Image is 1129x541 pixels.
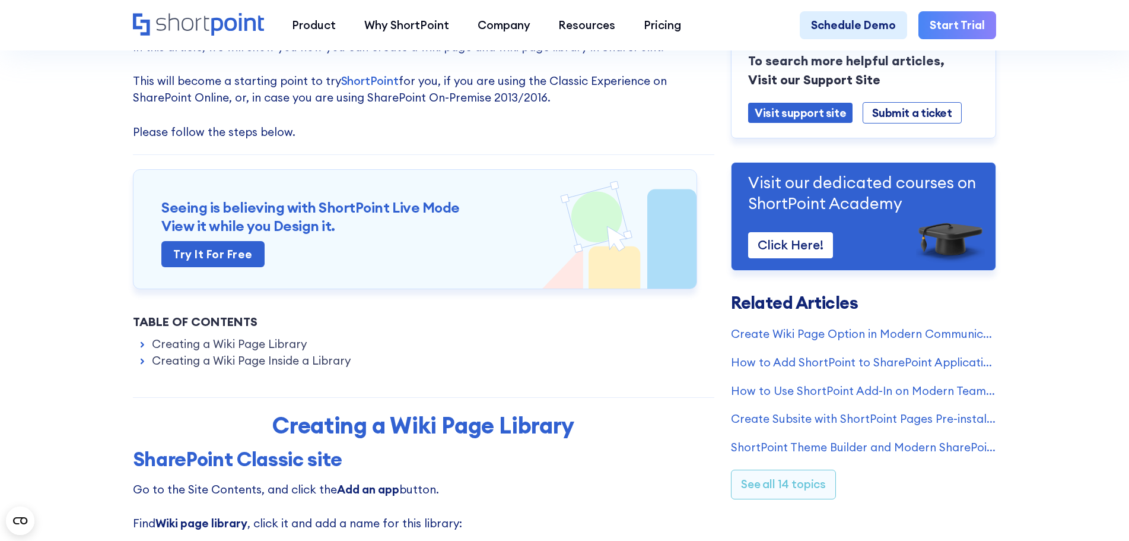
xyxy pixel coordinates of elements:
h2: Creating a Wiki Page Library [201,412,646,438]
div: Resources [558,17,615,34]
a: How to Add ShortPoint to SharePoint Application Pages [731,354,996,371]
div: Table of Contents [133,313,714,331]
div: Product [292,17,336,34]
a: Visit support site [748,102,853,123]
a: Create Subsite with ShortPoint Pages Pre-installed & Pre-configured [731,410,996,428]
a: Product [278,11,351,40]
a: See all 14 topics [731,470,836,499]
strong: Wiki page library [155,516,247,530]
a: ShortPoint Theme Builder and Modern SharePoint Pages [731,438,996,455]
a: Schedule Demo [800,11,907,40]
p: Visit our dedicated courses on ShortPoint Academy [748,172,979,213]
a: Home [133,13,264,37]
p: Go to the Site Contents, and click the button. Find , click it and add a name for this library: [133,481,714,532]
a: ShortPoint [341,74,399,88]
strong: Add an app [337,482,399,496]
p: To search more helpful articles, Visit our Support Site [748,52,979,90]
a: Creating a Wiki Page Inside a Library [152,352,351,369]
a: Click Here! [748,232,833,258]
a: Why ShortPoint [350,11,463,40]
p: In this article, we will show you how you can create a wiki page and wiki page library in SharePo... [133,39,714,140]
iframe: Chat Widget [1070,484,1129,541]
a: Submit a ticket [863,102,961,124]
div: Pricing [644,17,681,34]
a: Start Trial [918,11,996,40]
a: Pricing [629,11,695,40]
div: Company [478,17,530,34]
h3: SharePoint Classic site [133,448,714,472]
a: Creating a Wiki Page Library [152,336,307,353]
a: How to Use ShortPoint Add-In on Modern Team Sites (deprecated) [731,382,996,399]
h3: Seeing is believing with ShortPoint Live Mode View it while you Design it. [161,198,668,235]
button: Open CMP widget [6,507,34,535]
a: Resources [544,11,629,40]
h3: Related Articles [731,295,996,312]
a: Try it for free [161,241,265,267]
a: Company [463,11,545,40]
div: Why ShortPoint [364,17,449,34]
a: Create Wiki Page Option in Modern Communication Site Is Missing [731,325,996,343]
